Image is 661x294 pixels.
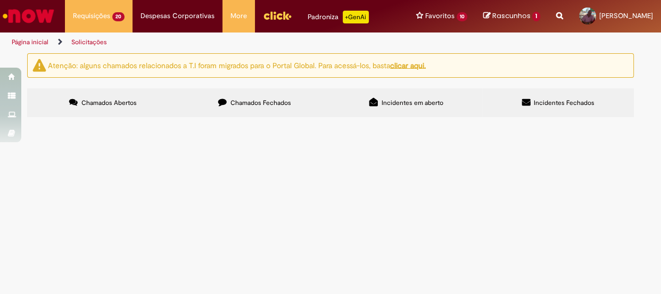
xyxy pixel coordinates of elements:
[308,11,369,23] div: Padroniza
[73,11,110,21] span: Requisições
[8,32,433,52] ul: Trilhas de página
[230,11,247,21] span: More
[141,11,214,21] span: Despesas Corporativas
[230,99,291,107] span: Chamados Fechados
[483,11,540,21] a: Rascunhos
[343,11,369,23] p: +GenAi
[382,99,443,107] span: Incidentes em aberto
[81,99,137,107] span: Chamados Abertos
[425,11,455,21] span: Favoritos
[532,12,540,21] span: 1
[48,60,426,70] ng-bind-html: Atenção: alguns chamados relacionados a T.I foram migrados para o Portal Global. Para acessá-los,...
[390,60,426,70] a: clicar aqui.
[1,5,56,27] img: ServiceNow
[263,7,292,23] img: click_logo_yellow_360x200.png
[457,12,468,21] span: 10
[12,38,48,46] a: Página inicial
[599,11,653,20] span: [PERSON_NAME]
[492,11,531,21] span: Rascunhos
[71,38,107,46] a: Solicitações
[534,99,594,107] span: Incidentes Fechados
[112,12,125,21] span: 20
